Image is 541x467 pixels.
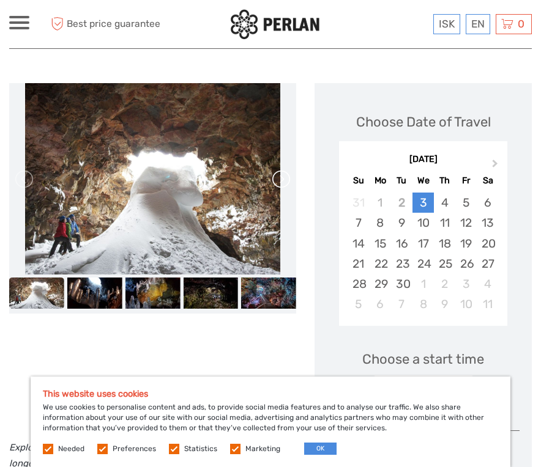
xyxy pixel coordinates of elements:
div: Choose Date of Travel [356,112,491,131]
div: Choose Friday, September 5th, 2025 [455,193,477,213]
div: Choose Sunday, September 21st, 2025 [348,254,369,274]
div: Choose Friday, September 26th, 2025 [455,254,477,274]
label: Preferences [113,444,156,454]
div: Choose Monday, September 29th, 2025 [370,274,391,294]
div: Th [434,172,455,189]
div: Choose Saturday, September 13th, 2025 [477,213,498,233]
div: Choose Thursday, September 11th, 2025 [434,213,455,233]
div: Choose Sunday, October 5th, 2025 [348,294,369,314]
span: Choose a start time [362,350,484,369]
label: Marketing [245,444,280,454]
div: Tu [391,172,412,189]
img: 3d744690bbb54fd6890da75d6cc1ecd2_slider_thumbnail.jpg [125,278,181,309]
div: Choose Monday, September 22nd, 2025 [370,254,391,274]
img: 95c9160025bd412fb09f1233b7e6b674_main_slider.jpg [25,83,280,274]
div: Not available Monday, September 1st, 2025 [370,193,391,213]
div: Not available Sunday, August 31st, 2025 [348,193,369,213]
img: 137dde3f524c43d4b126e042d9251933_slider_thumbnail.jpg [67,278,122,309]
div: [DATE] [339,153,507,166]
div: Choose Thursday, September 4th, 2025 [434,193,455,213]
div: We use cookies to personalise content and ads, to provide social media features and to analyse ou... [31,377,510,467]
div: Choose Monday, September 15th, 2025 [370,233,391,254]
span: 0 [516,18,526,30]
div: Choose Wednesday, September 3rd, 2025 [412,193,434,213]
div: Choose Wednesday, October 8th, 2025 [412,294,434,314]
div: Choose Sunday, September 28th, 2025 [348,274,369,294]
div: EN [466,14,490,34]
div: Choose Tuesday, September 23rd, 2025 [391,254,412,274]
div: Choose Thursday, October 9th, 2025 [434,294,455,314]
div: Choose Tuesday, September 30th, 2025 [391,274,412,294]
div: Choose Friday, October 10th, 2025 [455,294,477,314]
div: Choose Thursday, September 25th, 2025 [434,254,455,274]
label: Statistics [184,444,217,454]
div: Choose Monday, October 6th, 2025 [370,294,391,314]
div: Choose Friday, September 19th, 2025 [455,233,477,254]
img: 3a4f43def25c4cc9b291d77a3c09a20a_slider_thumbnail.jpg [241,278,296,309]
img: 288-6a22670a-0f57-43d8-a107-52fbc9b92f2c_logo_small.jpg [231,9,319,39]
div: Choose Wednesday, October 1st, 2025 [412,274,434,294]
div: Choose Tuesday, September 16th, 2025 [391,233,412,254]
div: Not available Tuesday, September 2nd, 2025 [391,193,412,213]
div: Choose Wednesday, September 10th, 2025 [412,213,434,233]
img: 15b89df7bff5482e86aa1210767bf1b1_slider_thumbnail.jpg [183,278,238,309]
p: We're away right now. Please check back later! [17,21,138,31]
div: Choose Saturday, September 27th, 2025 [477,254,498,274]
div: Choose Tuesday, October 7th, 2025 [391,294,412,314]
div: Choose Saturday, September 20th, 2025 [477,233,498,254]
div: Fr [455,172,477,189]
div: Choose Saturday, September 6th, 2025 [477,193,498,213]
div: Mo [370,172,391,189]
div: Choose Thursday, October 2nd, 2025 [434,274,455,294]
div: Choose Wednesday, September 24th, 2025 [412,254,434,274]
button: Open LiveChat chat widget [141,19,155,34]
div: Choose Thursday, September 18th, 2025 [434,233,455,254]
div: We [412,172,434,189]
div: Choose Saturday, October 4th, 2025 [477,274,498,294]
div: Choose Monday, September 8th, 2025 [370,213,391,233]
div: Choose Tuesday, September 9th, 2025 [391,213,412,233]
div: Choose Saturday, October 11th, 2025 [477,294,498,314]
button: OK [304,443,337,455]
h5: This website uses cookies [43,389,498,399]
span: ISK [439,18,455,30]
label: Needed [58,444,84,454]
div: Sa [477,172,498,189]
div: month 2025-09 [343,193,503,314]
img: 95c9160025bd412fb09f1233b7e6b674_slider_thumbnail.jpg [9,278,64,309]
div: Choose Friday, September 12th, 2025 [455,213,477,233]
div: Su [348,172,369,189]
div: Choose Sunday, September 7th, 2025 [348,213,369,233]
div: Choose Wednesday, September 17th, 2025 [412,233,434,254]
div: Choose Friday, October 3rd, 2025 [455,274,477,294]
div: Choose Sunday, September 14th, 2025 [348,233,369,254]
button: Next Month [487,156,506,176]
span: Best price guarantee [48,14,160,34]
